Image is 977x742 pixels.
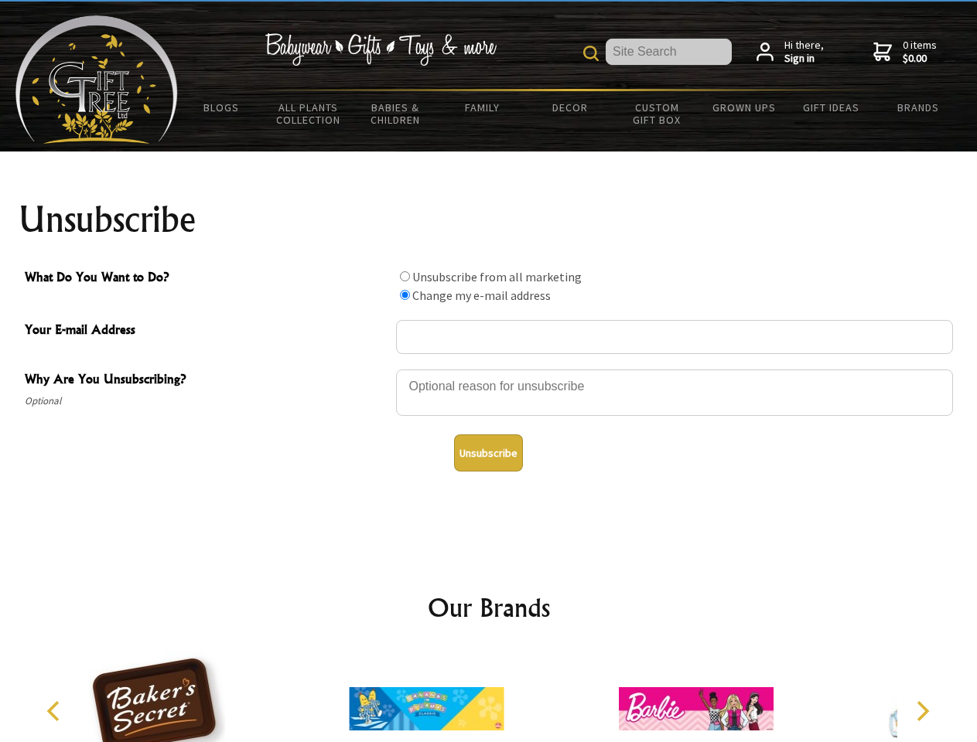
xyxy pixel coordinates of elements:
[439,91,527,124] a: Family
[15,15,178,144] img: Babyware - Gifts - Toys and more...
[784,52,824,66] strong: Sign in
[757,39,824,66] a: Hi there,Sign in
[25,267,388,290] span: What Do You Want to Do?
[583,46,599,61] img: product search
[396,369,953,416] textarea: Why Are You Unsubscribing?
[25,392,388,410] span: Optional
[613,91,701,136] a: Custom Gift Box
[905,694,939,728] button: Next
[400,271,410,281] input: What Do You Want to Do?
[25,369,388,392] span: Why Are You Unsubscribing?
[39,694,73,728] button: Previous
[19,201,959,238] h1: Unsubscribe
[265,33,497,66] img: Babywear - Gifts - Toys & more
[412,269,582,284] label: Unsubscribe from all marketing
[396,320,953,354] input: Your E-mail Address
[875,91,962,124] a: Brands
[787,91,875,124] a: Gift Ideas
[352,91,439,136] a: Babies & Children
[454,434,523,471] button: Unsubscribe
[400,290,410,300] input: What Do You Want to Do?
[784,39,824,66] span: Hi there,
[31,589,947,626] h2: Our Brands
[700,91,787,124] a: Grown Ups
[25,320,388,342] span: Your E-mail Address
[412,288,551,303] label: Change my e-mail address
[873,39,937,66] a: 0 items$0.00
[903,38,937,66] span: 0 items
[606,39,732,65] input: Site Search
[265,91,353,136] a: All Plants Collection
[178,91,265,124] a: BLOGS
[903,52,937,66] strong: $0.00
[526,91,613,124] a: Decor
